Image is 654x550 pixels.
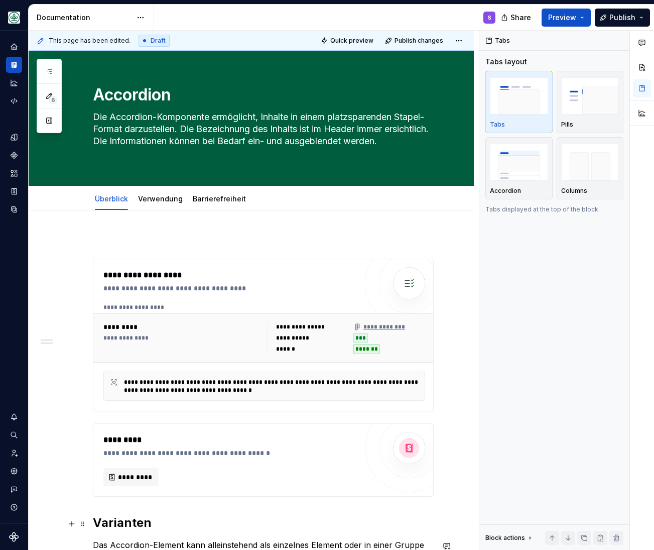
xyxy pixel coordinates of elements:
[189,188,250,209] div: Barrierefreiheit
[595,9,650,27] button: Publish
[510,13,531,23] span: Share
[485,57,527,67] div: Tabs layout
[9,532,19,542] svg: Supernova Logo
[485,71,553,133] button: placeholderTabs
[490,187,521,195] p: Accordion
[6,481,22,497] button: Contact support
[561,77,619,114] img: placeholder
[193,194,246,203] a: Barrierefreiheit
[548,13,576,23] span: Preview
[93,515,434,531] h2: Varianten
[37,13,132,23] div: Documentation
[91,83,432,107] textarea: Accordion
[6,445,22,461] a: Invite team
[6,93,22,109] a: Code automation
[561,144,619,180] img: placeholder
[91,109,432,161] textarea: Die Accordion-Komponente ermöglicht, Inhalte in einem platzsparenden Stapel-Format darzustellen. ...
[6,463,22,479] a: Settings
[488,14,491,22] div: S
[6,165,22,181] a: Assets
[6,183,22,199] a: Storybook stories
[6,427,22,443] button: Search ⌘K
[561,121,573,129] p: Pills
[49,37,130,45] span: This page has been edited.
[91,188,132,209] div: Überblick
[485,205,623,213] p: Tabs displayed at the top of the block.
[49,96,57,104] span: 6
[318,34,378,48] button: Quick preview
[490,144,548,180] img: placeholder
[490,121,505,129] p: Tabs
[557,71,624,133] button: placeholderPills
[485,137,553,199] button: placeholderAccordion
[95,194,128,203] a: Überblick
[134,188,187,209] div: Verwendung
[496,9,538,27] button: Share
[151,37,166,45] span: Draft
[6,39,22,55] a: Home
[557,137,624,199] button: placeholderColumns
[561,187,587,195] p: Columns
[609,13,635,23] span: Publish
[395,37,443,45] span: Publish changes
[485,531,534,545] div: Block actions
[6,57,22,73] a: Documentation
[6,409,22,425] button: Notifications
[6,75,22,91] a: Analytics
[6,201,22,217] a: Data sources
[8,12,20,24] img: df5db9ef-aba0-4771-bf51-9763b7497661.png
[330,37,373,45] span: Quick preview
[6,129,22,145] a: Design tokens
[490,77,548,114] img: placeholder
[382,34,448,48] button: Publish changes
[6,147,22,163] a: Components
[542,9,591,27] button: Preview
[138,194,183,203] a: Verwendung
